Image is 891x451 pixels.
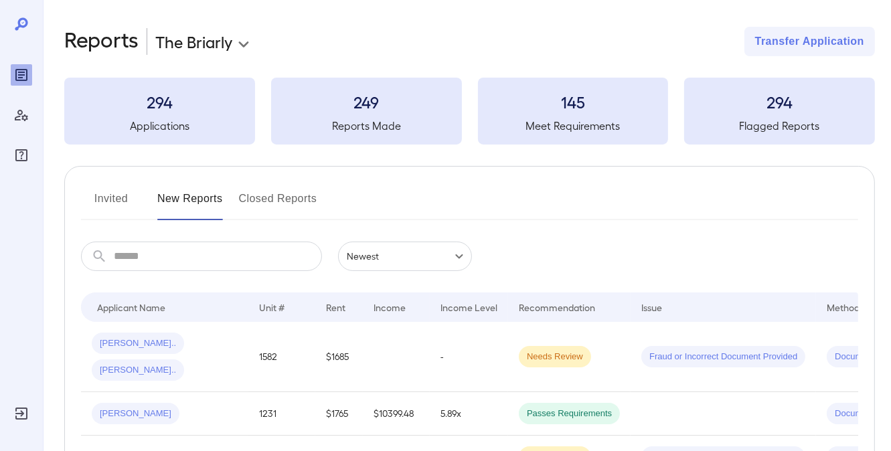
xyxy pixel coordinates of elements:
div: Issue [641,299,663,315]
div: Method [827,299,860,315]
span: Fraud or Incorrect Document Provided [641,351,805,363]
div: Manage Users [11,104,32,126]
h3: 249 [271,91,462,112]
div: Newest [338,242,472,271]
span: [PERSON_NAME].. [92,337,184,350]
div: Log Out [11,403,32,424]
td: $1765 [315,392,363,436]
h5: Flagged Reports [684,118,875,134]
div: Income Level [440,299,497,315]
p: The Briarly [155,31,232,52]
td: $1685 [315,322,363,392]
h2: Reports [64,27,139,56]
div: Unit # [259,299,285,315]
h3: 294 [684,91,875,112]
button: Transfer Application [744,27,875,56]
summary: 294Applications249Reports Made145Meet Requirements294Flagged Reports [64,78,875,145]
td: 5.89x [430,392,508,436]
h5: Meet Requirements [478,118,669,134]
h3: 145 [478,91,669,112]
button: Invited [81,188,141,220]
button: Closed Reports [239,188,317,220]
span: Passes Requirements [519,408,620,420]
td: $10399.48 [363,392,430,436]
span: [PERSON_NAME].. [92,364,184,377]
h5: Applications [64,118,255,134]
div: Rent [326,299,347,315]
button: New Reports [157,188,223,220]
span: Needs Review [519,351,591,363]
div: FAQ [11,145,32,166]
td: 1231 [248,392,315,436]
span: [PERSON_NAME] [92,408,179,420]
td: 1582 [248,322,315,392]
div: Income [374,299,406,315]
td: - [430,322,508,392]
h3: 294 [64,91,255,112]
div: Reports [11,64,32,86]
div: Applicant Name [97,299,165,315]
h5: Reports Made [271,118,462,134]
div: Recommendation [519,299,595,315]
